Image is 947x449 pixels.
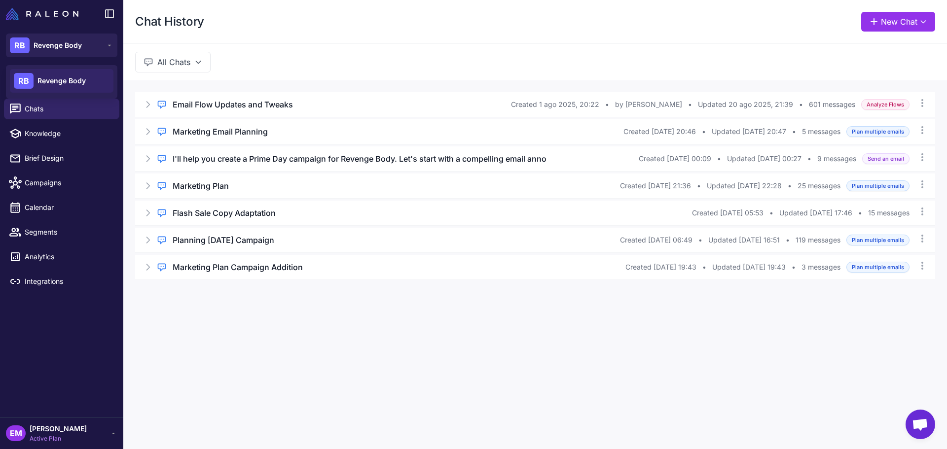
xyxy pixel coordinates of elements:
[30,434,87,443] span: Active Plan
[846,180,910,192] span: Plan multiple emails
[173,234,274,246] h3: Planning [DATE] Campaign
[4,197,119,218] a: Calendar
[605,99,609,110] span: •
[173,99,293,110] h3: Email Flow Updates and Tweaks
[846,126,910,138] span: Plan multiple emails
[868,207,910,218] span: 15 messages
[697,180,701,191] span: •
[698,99,793,110] span: Updated 20 ago 2025, 21:39
[861,99,910,110] span: Analyze Flows
[14,73,34,89] div: RB
[817,153,856,164] span: 9 messages
[801,262,840,273] span: 3 messages
[786,235,790,245] span: •
[37,75,86,86] span: Revenge Body
[788,180,792,191] span: •
[135,14,204,30] h1: Chat History
[4,173,119,193] a: Campaigns
[846,262,910,273] span: Plan multiple emails
[4,222,119,242] a: Segments
[807,153,811,164] span: •
[511,99,599,110] span: Created 1 ago 2025, 20:22
[173,153,546,165] h3: I'll help you create a Prime Day campaign for Revenge Body. Let's start with a compelling email anno
[625,262,696,273] span: Created [DATE] 19:43
[802,126,840,137] span: 5 messages
[858,207,862,218] span: •
[792,126,796,137] span: •
[712,126,786,137] span: Updated [DATE] 20:47
[727,153,801,164] span: Updated [DATE] 00:27
[4,271,119,292] a: Integrations
[25,153,111,164] span: Brief Design
[639,153,711,164] span: Created [DATE] 00:09
[798,180,840,191] span: 25 messages
[25,104,111,114] span: Chats
[4,246,119,267] a: Analytics
[688,99,692,110] span: •
[6,425,26,441] div: EM
[25,276,111,287] span: Integrations
[846,235,910,246] span: Plan multiple emails
[615,99,682,110] span: by [PERSON_NAME]
[6,8,78,20] img: Raleon Logo
[799,99,803,110] span: •
[25,227,111,238] span: Segments
[173,126,268,138] h3: Marketing Email Planning
[620,180,691,191] span: Created [DATE] 21:36
[809,99,855,110] span: 601 messages
[906,410,935,439] a: Chat abierto
[708,235,780,245] span: Updated [DATE] 16:51
[792,262,796,273] span: •
[4,99,119,119] a: Chats
[173,261,303,273] h3: Marketing Plan Campaign Addition
[779,207,852,218] span: Updated [DATE] 17:46
[623,126,696,137] span: Created [DATE] 20:46
[702,126,706,137] span: •
[620,235,692,245] span: Created [DATE] 06:49
[4,123,119,144] a: Knowledge
[10,37,30,53] div: RB
[796,235,840,245] span: 119 messages
[862,153,910,165] span: Send an email
[25,177,111,188] span: Campaigns
[6,34,117,57] button: RBRevenge Body
[173,207,276,219] h3: Flash Sale Copy Adaptation
[4,148,119,169] a: Brief Design
[861,12,935,32] button: New Chat
[6,8,82,20] a: Raleon Logo
[25,202,111,213] span: Calendar
[707,180,782,191] span: Updated [DATE] 22:28
[769,207,773,218] span: •
[30,423,87,434] span: [PERSON_NAME]
[717,153,721,164] span: •
[692,207,764,218] span: Created [DATE] 05:53
[712,262,786,273] span: Updated [DATE] 19:43
[34,40,82,51] span: Revenge Body
[135,52,211,72] button: All Chats
[25,251,111,262] span: Analytics
[698,235,702,245] span: •
[702,262,706,273] span: •
[25,128,111,139] span: Knowledge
